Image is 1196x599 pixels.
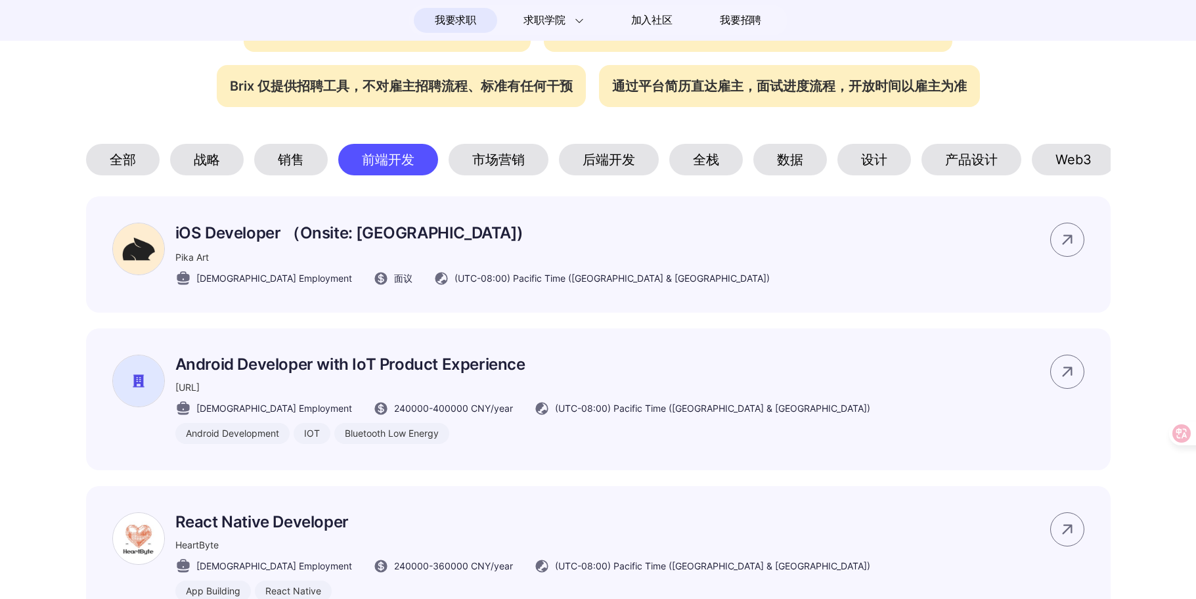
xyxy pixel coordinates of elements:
[559,144,659,175] div: 后端开发
[175,382,200,393] span: [URL]
[196,559,352,573] span: [DEMOGRAPHIC_DATA] Employment
[254,144,328,175] div: 销售
[175,512,870,531] p: React Native Developer
[753,144,827,175] div: 数据
[196,271,352,285] span: [DEMOGRAPHIC_DATA] Employment
[1032,144,1115,175] div: Web3
[175,223,770,244] p: iOS Developer （Onsite: [GEOGRAPHIC_DATA])
[175,423,290,444] div: Android Development
[449,144,548,175] div: 市场营销
[523,12,565,28] span: 求职学院
[631,10,673,31] span: 加入社区
[394,559,513,573] span: 240000 - 360000 CNY /year
[921,144,1021,175] div: 产品设计
[555,401,870,415] span: (UTC-08:00) Pacific Time ([GEOGRAPHIC_DATA] & [GEOGRAPHIC_DATA])
[334,423,449,444] div: Bluetooth Low Energy
[599,65,980,107] div: 通过平台简历直达雇主，面试进度流程，开放时间以雇主为准
[217,65,586,107] div: Brix 仅提供招聘工具，不对雇主招聘流程、标准有任何干预
[555,559,870,573] span: (UTC-08:00) Pacific Time ([GEOGRAPHIC_DATA] & [GEOGRAPHIC_DATA])
[338,144,438,175] div: 前端开发
[394,271,412,285] span: 面议
[170,144,244,175] div: 战略
[175,539,219,550] span: HeartByte
[196,401,352,415] span: [DEMOGRAPHIC_DATA] Employment
[86,144,160,175] div: 全部
[435,10,476,31] span: 我要求职
[394,401,513,415] span: 240000 - 400000 CNY /year
[720,12,761,28] span: 我要招聘
[837,144,911,175] div: 设计
[175,252,209,263] span: Pika Art
[294,423,330,444] div: IOT
[454,271,770,285] span: (UTC-08:00) Pacific Time ([GEOGRAPHIC_DATA] & [GEOGRAPHIC_DATA])
[669,144,743,175] div: 全栈
[175,355,870,374] p: Android Developer with IoT Product Experience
